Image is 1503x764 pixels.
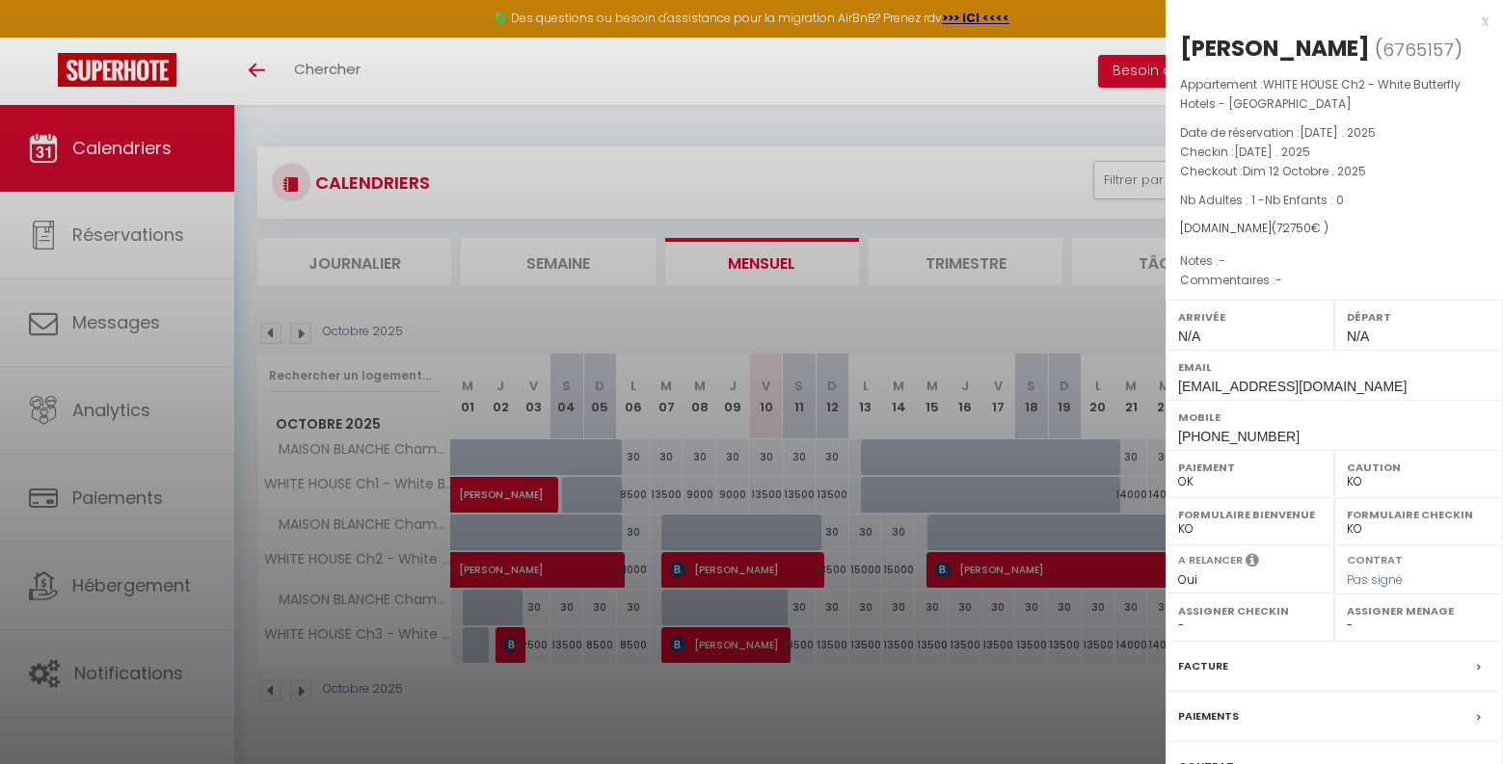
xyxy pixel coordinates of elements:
[1178,601,1322,620] label: Assigner Checkin
[1347,329,1369,344] span: N/A
[1272,220,1329,236] span: ( € )
[1166,10,1489,33] div: x
[1180,192,1344,208] span: Nb Adultes : 1 -
[1178,505,1322,524] label: Formulaire Bienvenue
[1276,220,1311,236] span: 72750
[1178,458,1322,477] label: Paiement
[1347,307,1490,327] label: Départ
[1219,252,1225,269] span: -
[1180,33,1370,64] div: [PERSON_NAME]
[1347,552,1403,565] label: Contrat
[1180,123,1489,143] p: Date de réservation :
[1178,706,1239,726] label: Paiements
[1178,656,1228,676] label: Facture
[1180,220,1489,238] div: [DOMAIN_NAME]
[1180,76,1461,112] span: WHITE HOUSE Ch2 - White Butterfly Hotels - [GEOGRAPHIC_DATA]
[1275,272,1282,288] span: -
[1265,192,1344,208] span: Nb Enfants : 0
[1178,552,1243,568] label: A relancer
[1347,571,1403,588] span: Pas signé
[1178,329,1200,344] span: N/A
[1178,357,1490,377] label: Email
[1180,271,1489,290] p: Commentaires :
[1382,38,1454,62] span: 6765157
[1178,307,1322,327] label: Arrivée
[1180,75,1489,114] p: Appartement :
[1180,143,1489,162] p: Checkin :
[1347,505,1490,524] label: Formulaire Checkin
[1180,162,1489,181] p: Checkout :
[1180,251,1489,271] p: Notes :
[1375,36,1463,63] span: ( )
[1178,429,1300,444] span: [PHONE_NUMBER]
[1178,408,1490,427] label: Mobile
[1300,124,1376,141] span: [DATE] . 2025
[1243,163,1366,179] span: Dim 12 Octobre . 2025
[1234,144,1310,160] span: [DATE] . 2025
[1347,458,1490,477] label: Caution
[1246,552,1259,573] i: Sélectionner OUI si vous souhaiter envoyer les séquences de messages post-checkout
[1178,379,1407,394] span: [EMAIL_ADDRESS][DOMAIN_NAME]
[1347,601,1490,620] label: Assigner Menage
